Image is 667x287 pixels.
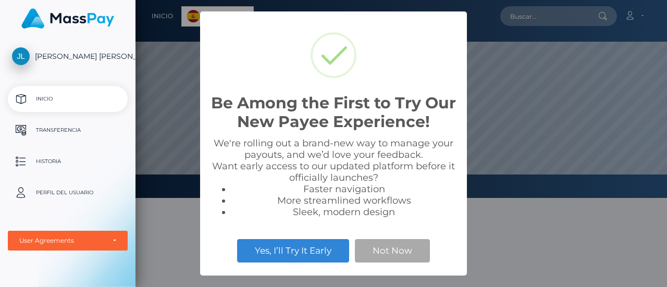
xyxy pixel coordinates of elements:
[211,138,456,218] div: We're rolling out a brand-new way to manage your payouts, and we’d love your feedback. Want early...
[12,185,123,201] p: Perfil del usuario
[12,154,123,169] p: Historia
[237,239,349,262] button: Yes, I’ll Try It Early
[231,206,456,218] li: Sleek, modern design
[231,195,456,206] li: More streamlined workflows
[8,52,128,61] span: [PERSON_NAME] [PERSON_NAME]
[12,122,123,138] p: Transferencia
[21,8,114,29] img: MassPay
[211,94,456,131] h2: Be Among the First to Try Our New Payee Experience!
[231,183,456,195] li: Faster navigation
[355,239,430,262] button: Not Now
[8,231,128,251] button: User Agreements
[12,91,123,107] p: Inicio
[19,236,105,245] div: User Agreements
